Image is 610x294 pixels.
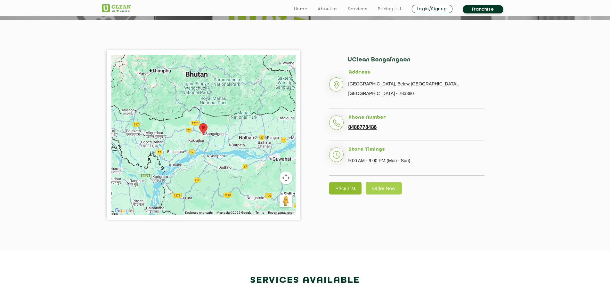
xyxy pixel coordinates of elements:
a: Price List [329,182,362,195]
a: Franchise [463,5,503,13]
a: About us [318,5,338,13]
button: Map camera controls [280,171,292,184]
a: Home [294,5,308,13]
a: Order Now [366,182,402,195]
a: Report a map error [268,211,294,215]
button: Keyboard shortcuts [185,211,213,215]
a: Open this area in Google Maps (opens a new window) [113,207,134,215]
a: Login/Signup [412,5,452,13]
h2: UClean Bongaingaon [348,57,484,70]
button: Drag Pegman onto the map to open Street View [280,195,292,207]
a: 8486778486 [348,124,377,130]
h5: Store Timings [348,147,484,153]
img: UClean Laundry and Dry Cleaning [102,4,131,12]
a: Services [348,5,367,13]
a: Terms (opens in new tab) [255,211,264,215]
span: Map data ©2025 Google [216,211,251,214]
img: Google [113,207,134,215]
a: Pricing List [378,5,402,13]
p: [GEOGRAPHIC_DATA], Below [GEOGRAPHIC_DATA], [GEOGRAPHIC_DATA] - 783380 [348,79,484,98]
p: 9:00 AM - 9:00 PM (Mon - Sun) [348,156,484,165]
h5: Phone Number [348,115,484,121]
h2: Services available [102,273,508,288]
h5: Address [348,70,484,75]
